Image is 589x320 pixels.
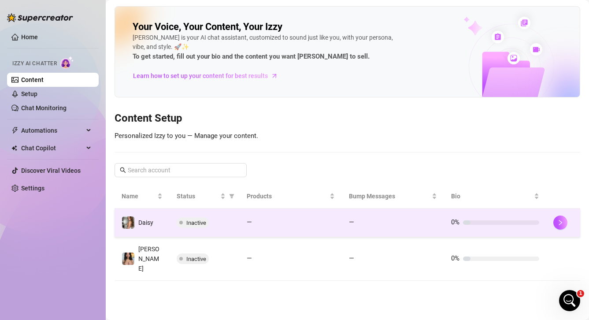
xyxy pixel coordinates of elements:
[443,7,580,97] img: ai-chatter-content-library-cLFOSyPT.png
[451,218,459,226] span: 0%
[349,254,354,262] span: —
[559,290,580,311] iframe: Intercom live chat
[247,191,328,201] span: Products
[21,167,81,174] a: Discover Viral Videos
[227,190,236,203] span: filter
[229,193,234,199] span: filter
[115,112,580,126] h3: Content Setup
[557,220,563,226] span: right
[138,219,153,226] span: Daisy
[177,191,219,201] span: Status
[12,60,57,68] span: Izzy AI Chatter
[553,216,567,230] button: right
[115,132,258,140] span: Personalized Izzy to you — Manage your content.
[186,256,206,262] span: Inactive
[21,104,67,112] a: Chat Monitoring
[270,71,279,80] span: arrow-right
[122,191,156,201] span: Name
[11,127,19,134] span: thunderbolt
[122,216,134,229] img: Daisy
[170,184,240,208] th: Status
[133,21,282,33] h2: Your Voice, Your Content, Your Izzy
[21,141,84,155] span: Chat Copilot
[11,145,17,151] img: Chat Copilot
[21,185,44,192] a: Settings
[133,71,268,81] span: Learn how to set up your content for best results
[342,184,444,208] th: Bump Messages
[577,290,584,297] span: 1
[21,123,84,138] span: Automations
[451,191,532,201] span: Bio
[21,90,37,97] a: Setup
[60,56,74,69] img: AI Chatter
[247,218,252,226] span: —
[21,76,44,83] a: Content
[451,254,459,262] span: 0%
[122,253,134,265] img: Ameena
[120,167,126,173] span: search
[444,184,546,208] th: Bio
[349,191,430,201] span: Bump Messages
[138,246,159,272] span: [PERSON_NAME]
[133,69,285,83] a: Learn how to set up your content for best results
[186,220,206,226] span: Inactive
[133,52,370,60] strong: To get started, fill out your bio and the content you want [PERSON_NAME] to sell.
[115,184,170,208] th: Name
[240,184,342,208] th: Products
[21,33,38,41] a: Home
[7,13,73,22] img: logo-BBDzfeDw.svg
[133,33,397,62] div: [PERSON_NAME] is your AI chat assistant, customized to sound just like you, with your persona, vi...
[247,254,252,262] span: —
[128,165,234,175] input: Search account
[349,218,354,226] span: —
